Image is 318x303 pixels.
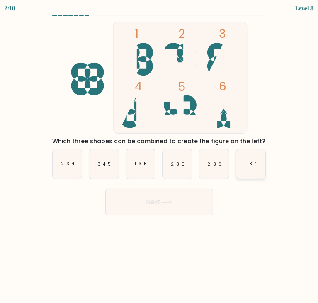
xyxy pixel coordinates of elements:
div: Level 8 [295,4,314,12]
text: 1-3-5 [135,161,147,167]
div: Which three shapes can be combined to create the figure on the left? [51,137,268,146]
tspan: 5 [178,79,185,95]
tspan: 3 [218,26,226,42]
text: 1-3-4 [245,161,257,167]
text: 2-3-6 [208,161,221,167]
div: 2:10 [4,4,15,12]
text: 2-3-4 [61,161,75,167]
button: Next [105,189,213,215]
tspan: 1 [135,26,138,42]
tspan: 6 [218,78,226,95]
text: 2-3-5 [171,161,184,167]
tspan: 2 [178,26,185,42]
text: 3-4-5 [97,161,111,167]
tspan: 4 [135,78,142,95]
